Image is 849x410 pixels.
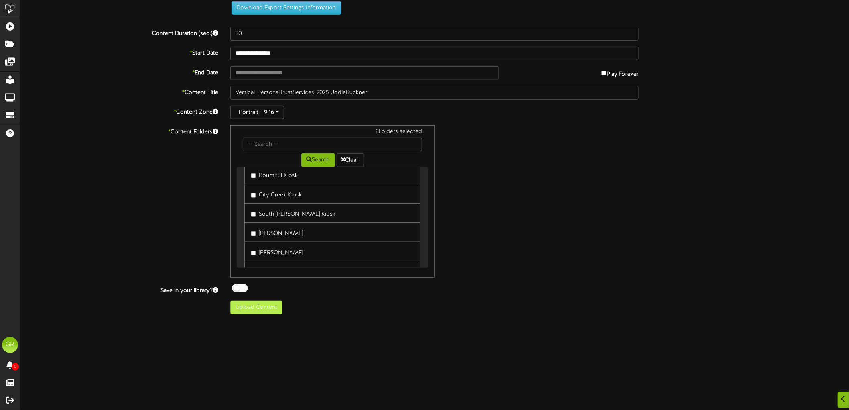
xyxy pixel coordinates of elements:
button: Upload Content [230,301,282,314]
div: 8 Folders selected [237,128,428,138]
label: Content Title [14,86,224,97]
a: Download Export Settings Information [227,5,341,11]
label: [PERSON_NAME] [251,246,303,257]
label: Save in your library? [14,284,224,295]
label: Content Duration (sec.) [14,27,224,38]
label: Content Folders [14,125,224,136]
button: Download Export Settings Information [232,1,341,15]
input: [PERSON_NAME] [251,231,256,237]
label: [PERSON_NAME] [251,227,303,238]
span: 0 [12,363,19,371]
button: Clear [337,153,364,167]
input: Title of this Content [230,86,639,100]
button: Portrait - 9:16 [230,106,284,119]
input: Bountiful Kiosk [251,173,256,179]
label: Play Forever [601,66,639,79]
input: -- Search -- [243,138,422,151]
label: [PERSON_NAME] [251,265,303,276]
label: South [PERSON_NAME] Kiosk [251,208,335,218]
label: Content Zone [14,106,224,116]
input: [PERSON_NAME] [251,251,256,256]
label: Start Date [14,47,224,57]
input: South [PERSON_NAME] Kiosk [251,212,256,217]
label: City Creek Kiosk [251,188,302,199]
label: End Date [14,66,224,77]
label: Bountiful Kiosk [251,169,298,180]
div: GR [2,337,18,353]
input: Play Forever [601,71,607,76]
button: Search [301,153,335,167]
input: City Creek Kiosk [251,193,256,198]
